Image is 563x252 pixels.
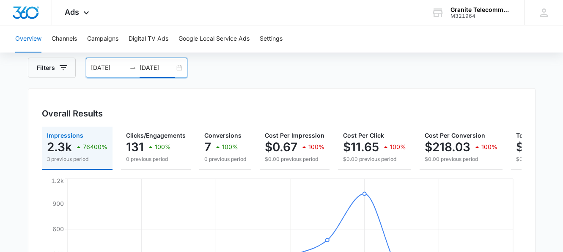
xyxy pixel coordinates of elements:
span: Clicks/Engagements [126,132,186,139]
span: swap-right [129,64,136,71]
p: 100% [390,144,406,150]
button: Campaigns [87,25,118,53]
span: Cost Per Impression [265,132,324,139]
button: Channels [52,25,77,53]
h3: Overall Results [42,107,103,120]
p: 3 previous period [47,155,107,163]
span: Conversions [204,132,242,139]
p: $218.03 [425,140,470,154]
button: Overview [15,25,41,53]
p: 100% [481,144,497,150]
p: 131 [126,140,144,154]
p: 0 previous period [126,155,186,163]
p: 100% [155,144,171,150]
input: Start date [91,63,126,72]
p: $0.67 [265,140,297,154]
p: $11.65 [343,140,379,154]
span: Ads [65,8,79,17]
input: End date [140,63,175,72]
p: $0.00 previous period [343,155,406,163]
button: Filters [28,58,76,78]
p: $0.00 previous period [425,155,497,163]
tspan: 600 [52,225,64,233]
span: Total Spend [516,132,551,139]
button: Settings [260,25,283,53]
p: 100% [308,144,324,150]
span: Impressions [47,132,83,139]
p: 7 [204,140,211,154]
p: 100% [222,144,238,150]
button: Digital TV Ads [129,25,168,53]
div: account id [450,13,512,19]
span: Cost Per Conversion [425,132,485,139]
div: account name [450,6,512,13]
span: Cost Per Click [343,132,384,139]
span: to [129,64,136,71]
p: $0.00 previous period [265,155,324,163]
p: 76400% [83,144,107,150]
p: 2.3k [47,140,72,154]
p: 0 previous period [204,155,246,163]
tspan: 900 [52,200,64,207]
tspan: 1.2k [51,177,64,184]
button: Google Local Service Ads [179,25,250,53]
